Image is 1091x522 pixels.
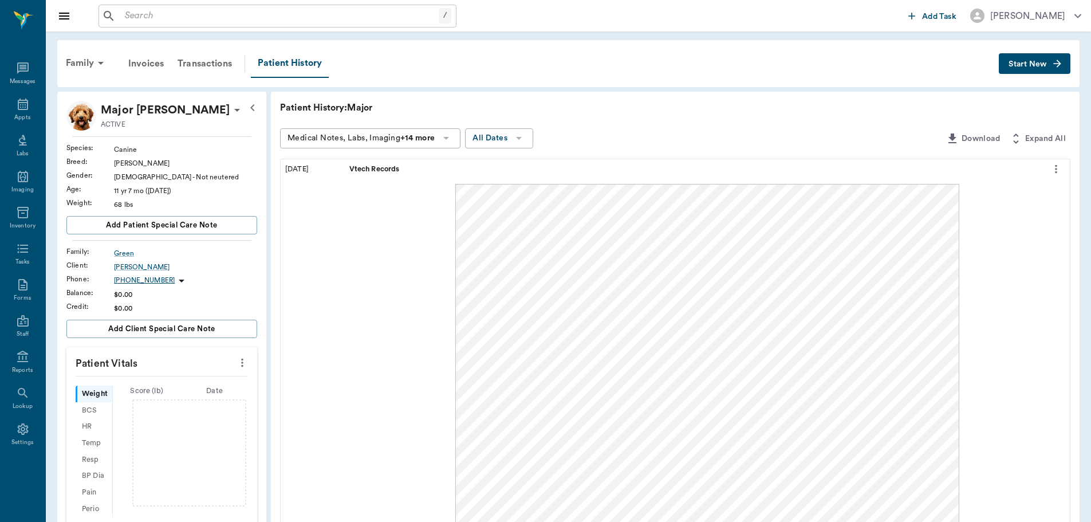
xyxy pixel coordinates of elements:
div: Labs [17,150,29,158]
div: Client : [66,260,114,270]
div: Medical Notes, Labs, Imaging [287,131,435,146]
div: Family : [66,246,114,257]
input: Search [120,8,439,24]
div: Age : [66,184,114,194]
div: Imaging [11,186,34,194]
div: Balance : [66,288,114,298]
div: Messages [10,77,36,86]
div: Tasks [15,258,30,266]
span: Vtech Records [349,164,402,175]
div: Perio [76,501,112,517]
div: Canine [114,144,257,155]
div: BP Dia [76,468,112,485]
button: Download [941,128,1005,150]
img: Profile Image [66,101,96,131]
div: [PERSON_NAME] [114,158,257,168]
a: [PERSON_NAME] [114,262,257,272]
div: Forms [14,294,31,303]
button: more [1047,159,1065,179]
div: Date [180,386,249,397]
div: Staff [17,330,29,339]
p: Major [PERSON_NAME] [101,101,230,119]
div: Settings [11,438,34,447]
div: 11 yr 7 mo ([DATE]) [114,186,257,196]
div: $0.00 [114,303,257,313]
div: Credit : [66,301,114,312]
div: Reports [12,366,33,375]
div: Family [59,49,115,77]
div: Appts [14,113,30,122]
div: / [439,8,451,23]
span: Add client Special Care Note [108,323,215,335]
a: Invoices [121,50,171,77]
span: Add patient Special Care Note [106,219,217,231]
button: Start New [999,53,1070,74]
div: Lookup [13,402,33,411]
div: Species : [66,143,114,153]
p: [PHONE_NUMBER] [114,276,175,285]
div: Score ( lb ) [113,386,181,397]
div: 68 lbs [114,199,257,210]
div: Gender : [66,170,114,180]
div: Temp [76,435,112,452]
p: Patient History: Major [280,101,624,115]
div: $0.00 [114,289,257,300]
button: Add patient Special Care Note [66,216,257,234]
button: Add Task [904,5,961,26]
a: Transactions [171,50,239,77]
a: Green [114,248,257,258]
div: Breed : [66,156,114,167]
button: Add client Special Care Note [66,320,257,338]
div: Phone : [66,274,114,284]
button: Expand All [1005,128,1070,150]
div: HR [76,419,112,435]
div: Major Green [101,101,230,119]
button: All Dates [465,128,533,148]
div: Weight [76,386,112,402]
div: Inventory [10,222,36,230]
button: Close drawer [53,5,76,28]
div: BCS [76,402,112,419]
span: Expand All [1025,132,1066,146]
a: Patient History [251,49,329,78]
button: more [233,353,251,372]
p: ACTIVE [101,119,125,129]
div: Resp [76,452,112,468]
iframe: Intercom live chat [11,483,39,511]
div: [DEMOGRAPHIC_DATA] - Not neutered [114,172,257,182]
button: [PERSON_NAME] [961,5,1090,26]
div: Weight : [66,198,114,208]
b: +14 more [400,134,435,142]
div: Pain [76,484,112,501]
p: Patient Vitals [66,347,257,376]
div: [PERSON_NAME] [990,9,1065,23]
